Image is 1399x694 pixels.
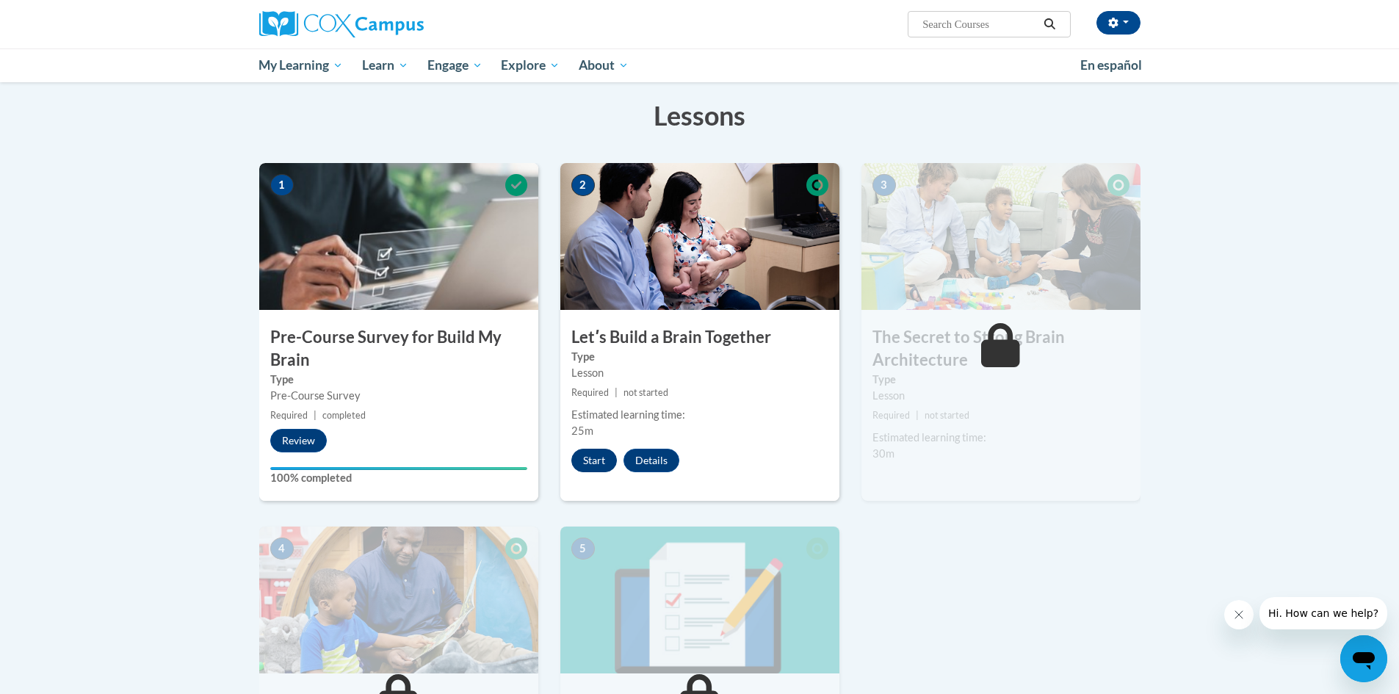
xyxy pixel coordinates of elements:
[916,410,919,421] span: |
[322,410,366,421] span: completed
[491,48,569,82] a: Explore
[1224,600,1254,629] iframe: Close message
[237,48,1163,82] div: Main menu
[314,410,317,421] span: |
[259,97,1140,134] h3: Lessons
[1096,11,1140,35] button: Account Settings
[560,326,839,349] h3: Letʹs Build a Brain Together
[259,527,538,673] img: Course Image
[861,326,1140,372] h3: The Secret to Strong Brain Architecture
[571,407,828,423] div: Estimated learning time:
[1071,50,1152,81] a: En español
[560,163,839,310] img: Course Image
[571,387,609,398] span: Required
[362,57,408,74] span: Learn
[1080,57,1142,73] span: En español
[270,174,294,196] span: 1
[872,447,894,460] span: 30m
[1259,597,1387,629] iframe: Message from company
[501,57,560,74] span: Explore
[418,48,492,82] a: Engage
[259,57,343,74] span: My Learning
[259,11,424,37] img: Cox Campus
[270,538,294,560] span: 4
[872,372,1129,388] label: Type
[270,429,327,452] button: Review
[571,538,595,560] span: 5
[571,365,828,381] div: Lesson
[623,387,668,398] span: not started
[872,410,910,421] span: Required
[427,57,482,74] span: Engage
[615,387,618,398] span: |
[921,15,1038,33] input: Search Courses
[872,174,896,196] span: 3
[571,349,828,365] label: Type
[270,388,527,404] div: Pre-Course Survey
[579,57,629,74] span: About
[560,527,839,673] img: Course Image
[259,326,538,372] h3: Pre-Course Survey for Build My Brain
[270,470,527,486] label: 100% completed
[1340,635,1387,682] iframe: Button to launch messaging window
[270,410,308,421] span: Required
[569,48,638,82] a: About
[872,430,1129,446] div: Estimated learning time:
[925,410,969,421] span: not started
[571,449,617,472] button: Start
[1038,15,1060,33] button: Search
[270,467,527,470] div: Your progress
[259,11,538,37] a: Cox Campus
[623,449,679,472] button: Details
[270,372,527,388] label: Type
[861,163,1140,310] img: Course Image
[259,163,538,310] img: Course Image
[250,48,353,82] a: My Learning
[353,48,418,82] a: Learn
[571,174,595,196] span: 2
[872,388,1129,404] div: Lesson
[571,424,593,437] span: 25m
